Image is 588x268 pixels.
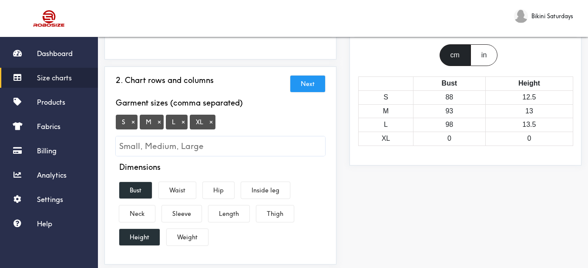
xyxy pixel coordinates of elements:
[37,195,63,204] span: Settings
[208,205,249,222] button: Length
[119,229,160,245] button: Height
[190,115,215,129] span: XL
[37,98,65,106] span: Products
[37,219,52,228] span: Help
[140,115,164,129] span: M
[290,76,325,92] button: Next
[37,122,60,131] span: Fabrics
[116,76,214,85] h3: 2. Chart rows and columns
[413,132,485,146] td: 0
[166,115,188,129] span: L
[129,118,138,126] button: Tag at index 0 with value S focussed. Press backspace to remove
[485,76,573,90] th: Height
[359,90,413,104] td: S
[359,118,413,132] td: L
[119,162,161,172] h4: Dimensions
[485,132,573,146] td: 0
[116,98,243,108] h4: Garment sizes (comma separated)
[167,229,208,245] button: Weight
[179,118,188,126] button: Tag at index 2 with value L focussed. Press backspace to remove
[116,136,325,156] input: Small, Medium, Large
[159,182,196,199] button: Waist
[37,49,73,58] span: Dashboard
[207,118,215,126] button: Tag at index 3 with value XL focussed. Press backspace to remove
[256,205,294,222] button: Thigh
[359,132,413,146] td: XL
[440,44,470,66] div: cm
[413,90,485,104] td: 88
[485,104,573,118] td: 13
[241,182,290,199] button: Inside leg
[413,104,485,118] td: 93
[514,9,528,23] img: Bikini Saturdays
[359,104,413,118] td: M
[119,182,152,199] button: Bust
[470,44,497,66] div: in
[203,182,234,199] button: Hip
[413,118,485,132] td: 98
[119,205,155,222] button: Neck
[485,118,573,132] td: 13.5
[413,76,485,90] th: Bust
[155,118,164,126] button: Tag at index 1 with value M focussed. Press backspace to remove
[485,90,573,104] td: 12.5
[531,11,573,21] span: Bikini Saturdays
[17,7,82,30] img: Robosize
[37,171,67,179] span: Analytics
[116,115,138,129] span: S
[162,205,202,222] button: Sleeve
[37,73,72,82] span: Size charts
[37,146,57,155] span: Billing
